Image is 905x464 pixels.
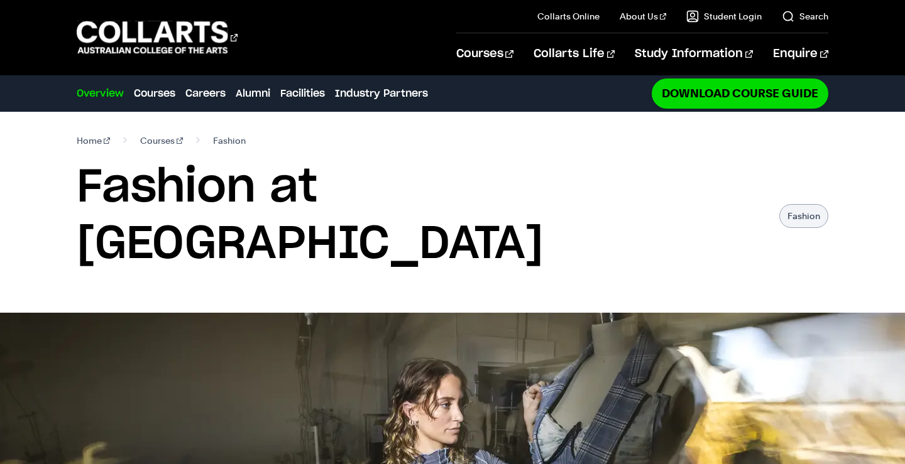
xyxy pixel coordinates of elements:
div: Go to homepage [77,19,238,55]
a: Download Course Guide [652,78,828,108]
p: Fashion [779,204,828,228]
a: About Us [620,10,666,23]
a: Home [77,132,110,149]
a: Alumni [236,86,270,101]
a: Overview [77,86,124,101]
span: Fashion [213,132,246,149]
a: Student Login [686,10,762,23]
a: Courses [456,33,513,75]
a: Collarts Life [534,33,615,75]
a: Search [782,10,828,23]
a: Courses [140,132,183,149]
a: Courses [134,86,175,101]
a: Collarts Online [537,10,600,23]
a: Industry Partners [335,86,428,101]
a: Facilities [280,86,325,101]
a: Enquire [773,33,828,75]
h1: Fashion at [GEOGRAPHIC_DATA] [77,159,766,272]
a: Study Information [635,33,753,75]
a: Careers [185,86,226,101]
